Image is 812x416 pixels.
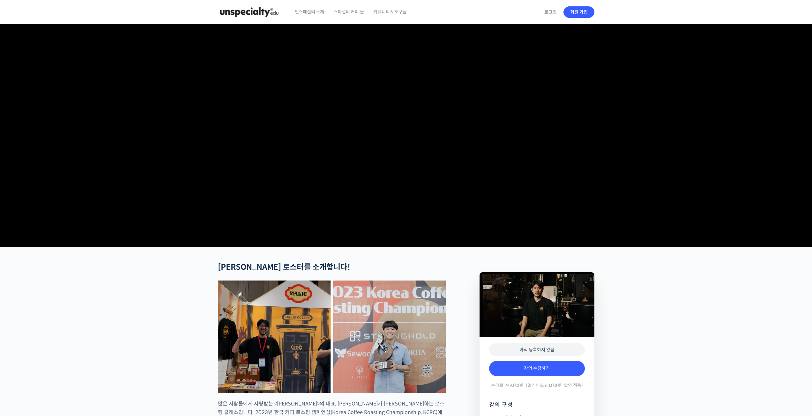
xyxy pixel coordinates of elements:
a: 로그인 [540,5,561,19]
strong: [PERSON_NAME] 로스터를 소개합니다! [218,262,350,272]
h4: 강의 구성 [489,401,585,414]
a: 강의 수강하기 [489,361,585,376]
div: 아직 등록하지 않음 [489,343,585,356]
span: 수강료 249,000원 (얼리버드 63,000원 할인 적용) [491,383,583,389]
a: 회원 가입 [563,6,594,18]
